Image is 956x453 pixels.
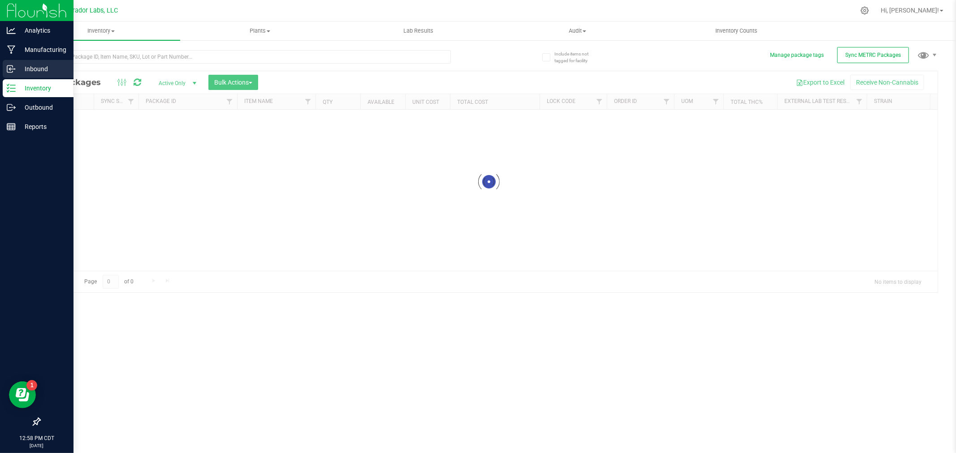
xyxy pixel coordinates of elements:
p: Outbound [16,102,69,113]
inline-svg: Manufacturing [7,45,16,54]
span: Plants [181,27,338,35]
span: Inventory Counts [703,27,770,35]
inline-svg: Inventory [7,84,16,93]
span: Hi, [PERSON_NAME]! [881,7,939,14]
inline-svg: Inbound [7,64,16,73]
p: Inbound [16,64,69,74]
p: Inventory [16,83,69,94]
span: Lab Results [392,27,446,35]
div: Manage settings [859,6,870,15]
p: 12:58 PM CDT [4,434,69,442]
inline-svg: Outbound [7,103,16,112]
inline-svg: Analytics [7,26,16,35]
p: Reports [16,121,69,132]
input: Search Package ID, Item Name, SKU, Lot or Part Number... [39,50,451,64]
a: Lab Results [339,21,498,40]
a: Plants [180,21,339,40]
iframe: Resource center unread badge [26,380,37,391]
span: Sync METRC Packages [845,52,901,58]
a: Inventory Counts [657,21,816,40]
inline-svg: Reports [7,122,16,131]
p: [DATE] [4,442,69,449]
iframe: Resource center [9,381,36,408]
button: Manage package tags [770,51,824,59]
p: Analytics [16,25,69,36]
span: Inventory [22,27,180,35]
span: Curador Labs, LLC [65,7,118,14]
a: Inventory [22,21,180,40]
a: Audit [498,21,657,40]
span: Include items not tagged for facility [554,51,599,64]
p: Manufacturing [16,44,69,55]
span: Audit [498,27,656,35]
button: Sync METRC Packages [837,47,909,63]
